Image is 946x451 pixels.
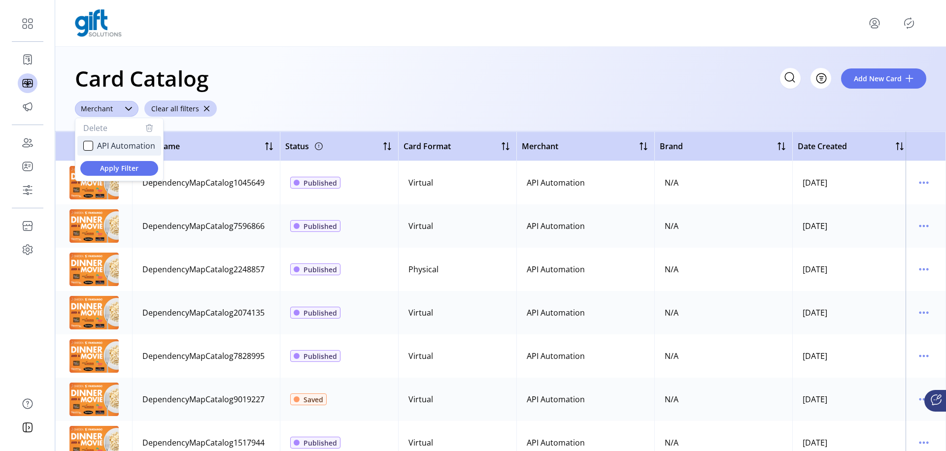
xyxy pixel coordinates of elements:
[408,350,433,362] div: Virtual
[792,334,911,378] td: [DATE]
[69,296,119,329] img: preview
[780,68,801,89] input: Search
[142,220,265,232] div: DependencyMapCatalog7596866
[408,437,433,449] div: Virtual
[75,134,163,159] ul: Option List
[144,100,217,117] button: Clear all filters
[142,350,265,362] div: DependencyMapCatalog7828995
[304,308,337,318] span: Published
[142,263,265,275] div: DependencyMapCatalog2248857
[527,177,585,189] div: API Automation
[408,177,433,189] div: Virtual
[61,140,127,152] span: Preview
[304,178,337,188] span: Published
[69,253,119,286] img: preview
[304,438,337,448] span: Published
[527,220,585,232] div: API Automation
[665,220,678,232] div: N/A
[522,140,558,152] span: Merchant
[408,220,433,232] div: Virtual
[75,61,208,96] h1: Card Catalog
[151,103,199,114] span: Clear all filters
[142,393,265,405] div: DependencyMapCatalog9019227
[527,307,585,319] div: API Automation
[75,9,122,37] img: logo
[916,305,932,321] button: menu
[798,140,847,152] span: Date Created
[867,15,882,31] button: menu
[69,383,119,416] img: preview
[285,138,325,154] div: Status
[916,218,932,234] button: menu
[854,73,902,84] span: Add New Card
[69,339,119,373] img: preview
[527,437,585,449] div: API Automation
[69,166,119,199] img: preview
[304,351,337,361] span: Published
[901,15,917,31] button: Publisher Panel
[792,378,911,421] td: [DATE]
[75,101,119,117] div: Merchant
[665,437,678,449] div: N/A
[408,307,433,319] div: Virtual
[660,140,683,152] span: Brand
[665,393,678,405] div: N/A
[69,209,119,243] img: preview
[404,140,451,152] span: Card Format
[408,393,433,405] div: Virtual
[841,68,926,89] button: Add New Card
[792,161,911,204] td: [DATE]
[811,68,831,89] button: Filter Button
[77,136,161,156] li: API Automation
[80,161,158,176] button: Apply Filter
[665,177,678,189] div: N/A
[142,437,265,449] div: DependencyMapCatalog1517944
[527,350,585,362] div: API Automation
[665,350,678,362] div: N/A
[304,264,337,275] span: Published
[304,394,323,405] span: Saved
[665,307,678,319] div: N/A
[916,391,932,407] button: menu
[665,263,678,275] div: N/A
[527,263,585,275] div: API Automation
[83,122,155,134] button: Delete
[408,263,439,275] div: Physical
[88,163,150,173] span: Apply Filter
[916,348,932,364] button: menu
[916,435,932,451] button: menu
[142,307,265,319] div: DependencyMapCatalog2074135
[83,122,107,134] span: Delete
[792,248,911,291] td: [DATE]
[142,177,265,189] div: DependencyMapCatalog1045649
[527,393,585,405] div: API Automation
[792,291,911,334] td: [DATE]
[304,221,337,231] span: Published
[916,261,932,277] button: menu
[792,204,911,248] td: [DATE]
[916,175,932,191] button: menu
[97,140,155,152] span: API Automation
